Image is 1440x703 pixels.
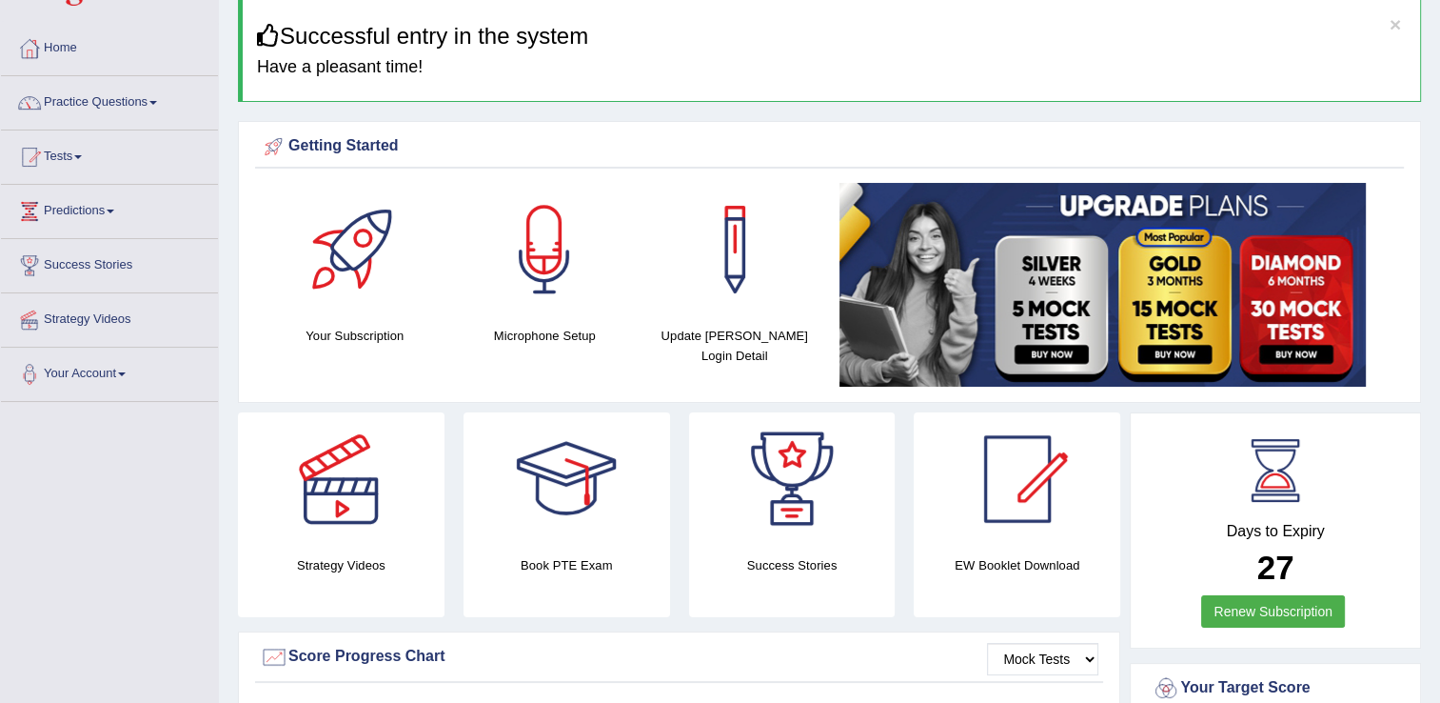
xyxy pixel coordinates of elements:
div: Your Target Score [1152,674,1399,703]
button: × [1390,14,1401,34]
h4: Strategy Videos [238,555,444,575]
h4: Your Subscription [269,326,441,346]
h4: Microphone Setup [460,326,631,346]
img: small5.jpg [839,183,1366,387]
b: 27 [1257,549,1294,586]
a: Renew Subscription [1201,595,1345,628]
a: Strategy Videos [1,293,218,341]
h4: Update [PERSON_NAME] Login Detail [649,326,820,366]
a: Your Account [1,348,218,395]
h3: Successful entry in the system [257,24,1406,49]
div: Score Progress Chart [260,643,1098,672]
div: Getting Started [260,132,1399,161]
h4: EW Booklet Download [914,555,1120,575]
a: Tests [1,131,218,178]
h4: Success Stories [689,555,896,575]
a: Practice Questions [1,76,218,124]
a: Success Stories [1,239,218,287]
a: Predictions [1,185,218,232]
a: Home [1,22,218,70]
h4: Have a pleasant time! [257,58,1406,77]
h4: Days to Expiry [1152,523,1399,540]
h4: Book PTE Exam [464,555,670,575]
